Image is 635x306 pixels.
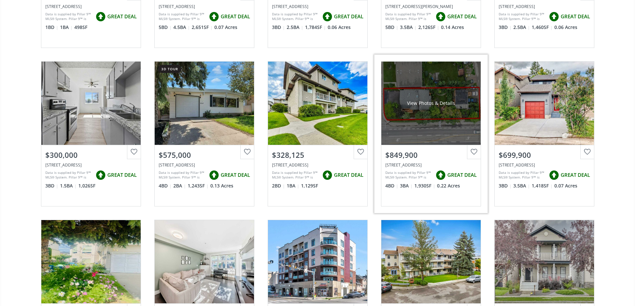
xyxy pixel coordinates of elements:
[207,10,221,23] img: rating icon
[287,24,303,31] span: 2.5 BA
[261,55,374,213] a: $328,125[STREET_ADDRESS]Data is supplied by Pillar 9™ MLS® System. Pillar 9™ is the owner of the ...
[94,168,107,182] img: rating icon
[94,10,107,23] img: rating icon
[214,24,237,31] span: 0.07 Acres
[159,12,206,22] div: Data is supplied by Pillar 9™ MLS® System. Pillar 9™ is the owner of the copyright in its MLS® Sy...
[45,24,58,31] span: 1 BD
[434,168,447,182] img: rating icon
[159,182,172,189] span: 4 BD
[418,24,439,31] span: 2,126 SF
[159,162,250,168] div: 4916 Norquay Drive NW, Calgary, AB T2K 2L3
[272,182,285,189] span: 2 BD
[301,182,318,189] span: 1,129 SF
[334,171,363,178] span: GREAT DEAL
[321,168,334,182] img: rating icon
[561,13,590,20] span: GREAT DEAL
[148,55,261,213] a: 3d tour$575,000[STREET_ADDRESS]Data is supplied by Pillar 9™ MLS® System. Pillar 9™ is the owner ...
[78,182,95,189] span: 1,026 SF
[45,150,137,160] div: $300,000
[192,24,213,31] span: 2,651 SF
[34,55,148,213] a: $300,000[STREET_ADDRESS]Data is supplied by Pillar 9™ MLS® System. Pillar 9™ is the owner of the ...
[414,182,435,189] span: 1,930 SF
[272,150,363,160] div: $328,125
[159,4,250,9] div: 511 55 Avenue SW, Calgary, AB T2V 0E9
[385,182,398,189] span: 4 BD
[499,170,546,180] div: Data is supplied by Pillar 9™ MLS® System. Pillar 9™ is the owner of the copyright in its MLS® Sy...
[447,171,477,178] span: GREAT DEAL
[321,10,334,23] img: rating icon
[159,24,172,31] span: 5 BD
[532,182,553,189] span: 1,418 SF
[272,24,285,31] span: 3 BD
[400,182,413,189] span: 3 BA
[107,13,137,20] span: GREAT DEAL
[45,162,137,168] div: 4531 7 Avenue SE #15, Calgary, AB T2G 2Y9
[447,13,477,20] span: GREAT DEAL
[554,182,577,189] span: 0.07 Acres
[374,55,488,213] a: View Photos & Details$849,900[STREET_ADDRESS]Data is supplied by Pillar 9™ MLS® System. Pillar 9™...
[60,182,77,189] span: 1.5 BA
[554,24,577,31] span: 0.06 Acres
[561,171,590,178] span: GREAT DEAL
[499,4,590,9] div: 127 Wolf Hollow Rise SE, Calgary, AB T2X 4M8
[499,182,512,189] span: 3 BD
[547,168,561,182] img: rating icon
[385,170,432,180] div: Data is supplied by Pillar 9™ MLS® System. Pillar 9™ is the owner of the copyright in its MLS® Sy...
[188,182,209,189] span: 1,243 SF
[385,24,398,31] span: 5 BD
[385,12,432,22] div: Data is supplied by Pillar 9™ MLS® System. Pillar 9™ is the owner of the copyright in its MLS® Sy...
[513,182,530,189] span: 3.5 BA
[328,24,351,31] span: 0.06 Acres
[547,10,561,23] img: rating icon
[272,162,363,168] div: 200 Brookpark Drive SW #525, Calgary, AB T2X 1J6
[159,150,250,160] div: $575,000
[272,170,319,180] div: Data is supplied by Pillar 9™ MLS® System. Pillar 9™ is the owner of the copyright in its MLS® Sy...
[305,24,326,31] span: 1,784 SF
[207,168,221,182] img: rating icon
[272,4,363,9] div: 1130 Alpine Avenue SW, Calgary, AB T2Y 0T2
[173,24,190,31] span: 4.5 BA
[385,162,477,168] div: 5820 Bowness Road NW, Calgary, AB T3B 4Z9
[441,24,464,31] span: 0.14 Acres
[221,13,250,20] span: GREAT DEAL
[407,100,455,107] div: View Photos & Details
[74,24,87,31] span: 498 SF
[334,13,363,20] span: GREAT DEAL
[107,171,137,178] span: GREAT DEAL
[513,24,530,31] span: 2.5 BA
[437,182,460,189] span: 0.22 Acres
[499,162,590,168] div: 329 37 Street SW, Calgary, AB T3C 1R5
[499,12,546,22] div: Data is supplied by Pillar 9™ MLS® System. Pillar 9™ is the owner of the copyright in its MLS® Sy...
[385,150,477,160] div: $849,900
[221,171,250,178] span: GREAT DEAL
[210,182,233,189] span: 0.13 Acres
[434,10,447,23] img: rating icon
[499,150,590,160] div: $699,900
[45,12,92,22] div: Data is supplied by Pillar 9™ MLS® System. Pillar 9™ is the owner of the copyright in its MLS® Sy...
[287,182,299,189] span: 1 BA
[45,4,137,9] div: 1111 6 Avenue SW #1715, Calgary, AB T2P 5M5
[45,182,58,189] span: 3 BD
[45,170,92,180] div: Data is supplied by Pillar 9™ MLS® System. Pillar 9™ is the owner of the copyright in its MLS® Sy...
[385,4,477,9] div: 99 Arbour Crest Rise NW, Calgary, AB T3G 4L3
[488,55,601,213] a: $699,900[STREET_ADDRESS]Data is supplied by Pillar 9™ MLS® System. Pillar 9™ is the owner of the ...
[400,24,417,31] span: 3.5 BA
[272,12,319,22] div: Data is supplied by Pillar 9™ MLS® System. Pillar 9™ is the owner of the copyright in its MLS® Sy...
[499,24,512,31] span: 3 BD
[159,170,206,180] div: Data is supplied by Pillar 9™ MLS® System. Pillar 9™ is the owner of the copyright in its MLS® Sy...
[60,24,73,31] span: 1 BA
[532,24,553,31] span: 1,460 SF
[173,182,186,189] span: 2 BA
